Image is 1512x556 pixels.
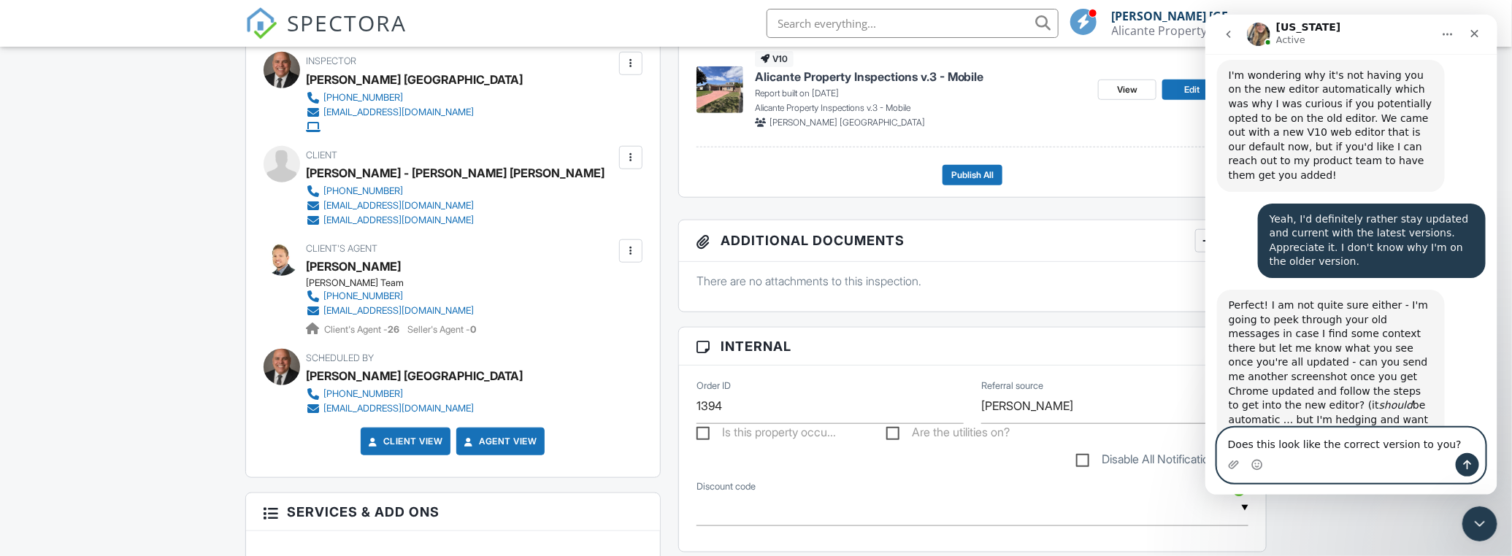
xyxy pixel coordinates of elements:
div: Alicante Property Inspections Services [1112,23,1258,38]
span: Seller's Agent - [408,324,477,335]
div: [PERSON_NAME] [GEOGRAPHIC_DATA] [307,69,523,90]
strong: 0 [471,324,477,335]
div: [PHONE_NUMBER] [324,388,404,400]
div: [PHONE_NUMBER] [324,290,404,302]
span: SPECTORA [288,7,407,38]
div: [PERSON_NAME] [GEOGRAPHIC_DATA] [307,365,523,387]
label: Disable All Notifications [1076,452,1221,471]
div: [PERSON_NAME] [GEOGRAPHIC_DATA] [1112,9,1247,23]
h3: Services & Add ons [246,493,660,531]
a: [PHONE_NUMBER] [307,184,594,198]
h3: Additional Documents [679,220,1267,262]
label: Order ID [696,379,731,393]
a: [PHONE_NUMBER] [307,387,512,401]
div: [PERSON_NAME] Team [307,277,486,289]
img: The Best Home Inspection Software - Spectora [245,7,277,39]
span: Inspector [307,55,357,66]
a: Client View [366,434,443,449]
div: [EMAIL_ADDRESS][DOMAIN_NAME] [324,215,475,226]
label: Is this property occupied? [696,425,836,444]
span: Client's Agent - [325,324,402,335]
div: [EMAIL_ADDRESS][DOMAIN_NAME] [324,305,475,317]
label: Discount code [696,480,756,493]
a: [EMAIL_ADDRESS][DOMAIN_NAME] [307,213,594,228]
h3: Internal [679,328,1267,366]
label: Referral source [981,379,1043,393]
div: [PHONE_NUMBER] [324,92,404,104]
span: Client's Agent [307,243,378,254]
div: [EMAIL_ADDRESS][DOMAIN_NAME] [324,403,475,414]
span: Scheduled By [307,352,375,363]
span: Client [307,150,338,161]
div: New [1195,229,1248,252]
iframe: Intercom live chat [1205,15,1497,495]
a: [EMAIL_ADDRESS][DOMAIN_NAME] [307,198,594,213]
div: [PHONE_NUMBER] [324,185,404,197]
a: [PHONE_NUMBER] [307,90,512,105]
div: [EMAIL_ADDRESS][DOMAIN_NAME] [324,200,475,212]
p: There are no attachments to this inspection. [696,273,1249,289]
strong: 26 [388,324,400,335]
a: [EMAIL_ADDRESS][DOMAIN_NAME] [307,105,512,120]
div: [EMAIL_ADDRESS][DOMAIN_NAME] [324,107,475,118]
a: [EMAIL_ADDRESS][DOMAIN_NAME] [307,401,512,416]
a: Agent View [461,434,537,449]
a: SPECTORA [245,20,407,50]
input: Search everything... [767,9,1059,38]
a: [PHONE_NUMBER] [307,289,475,304]
a: [PERSON_NAME] [307,255,402,277]
a: [EMAIL_ADDRESS][DOMAIN_NAME] [307,304,475,318]
div: [PERSON_NAME] - [PERSON_NAME] [PERSON_NAME] [307,162,605,184]
iframe: Intercom live chat [1462,506,1497,541]
label: Are the utilities on? [886,425,1010,444]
